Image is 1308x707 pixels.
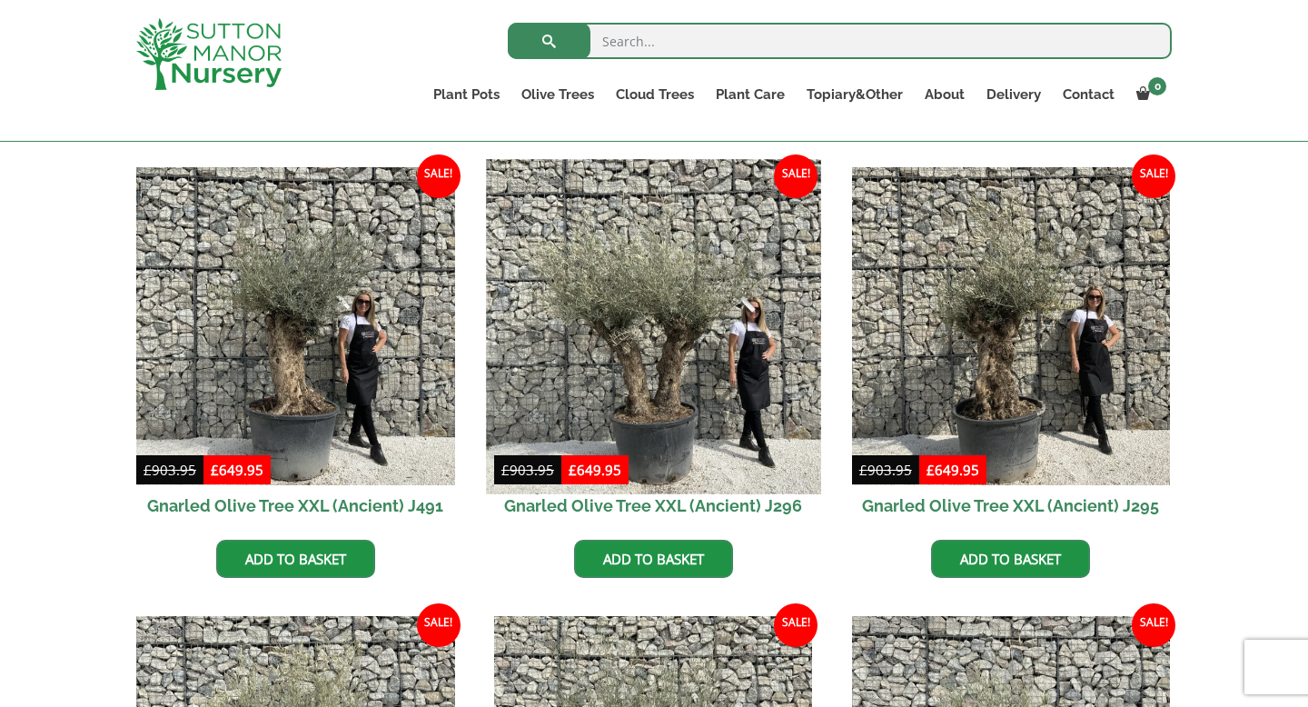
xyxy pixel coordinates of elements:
a: Add to basket: “Gnarled Olive Tree XXL (Ancient) J491” [216,540,375,578]
span: Sale! [417,603,461,647]
span: £ [501,461,510,479]
a: Olive Trees [510,82,605,107]
img: Gnarled Olive Tree XXL (Ancient) J295 [852,167,1171,486]
span: £ [144,461,152,479]
img: Gnarled Olive Tree XXL (Ancient) J491 [136,167,455,486]
a: Plant Care [705,82,796,107]
input: Search... [508,23,1172,59]
h2: Gnarled Olive Tree XXL (Ancient) J296 [494,485,813,526]
img: Gnarled Olive Tree XXL (Ancient) J296 [486,159,820,493]
span: 0 [1148,77,1166,95]
bdi: 649.95 [211,461,263,479]
bdi: 649.95 [569,461,621,479]
h2: Gnarled Olive Tree XXL (Ancient) J491 [136,485,455,526]
span: Sale! [774,154,817,198]
span: £ [859,461,867,479]
span: Sale! [417,154,461,198]
a: Plant Pots [422,82,510,107]
span: Sale! [1132,154,1175,198]
bdi: 903.95 [144,461,196,479]
img: logo [136,18,282,90]
h2: Gnarled Olive Tree XXL (Ancient) J295 [852,485,1171,526]
span: £ [926,461,935,479]
span: £ [211,461,219,479]
a: About [914,82,976,107]
a: Add to basket: “Gnarled Olive Tree XXL (Ancient) J296” [574,540,733,578]
span: Sale! [1132,603,1175,647]
span: Sale! [774,603,817,647]
bdi: 903.95 [859,461,912,479]
a: Add to basket: “Gnarled Olive Tree XXL (Ancient) J295” [931,540,1090,578]
bdi: 649.95 [926,461,979,479]
a: Sale! Gnarled Olive Tree XXL (Ancient) J296 [494,167,813,527]
bdi: 903.95 [501,461,554,479]
a: Sale! Gnarled Olive Tree XXL (Ancient) J295 [852,167,1171,527]
a: Delivery [976,82,1052,107]
a: 0 [1125,82,1172,107]
a: Sale! Gnarled Olive Tree XXL (Ancient) J491 [136,167,455,527]
a: Cloud Trees [605,82,705,107]
a: Topiary&Other [796,82,914,107]
a: Contact [1052,82,1125,107]
span: £ [569,461,577,479]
